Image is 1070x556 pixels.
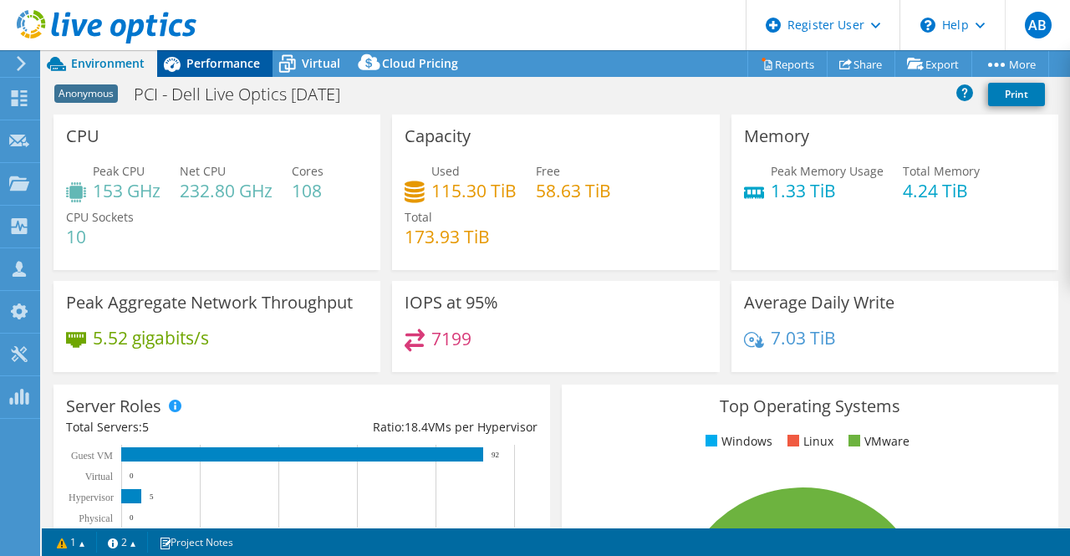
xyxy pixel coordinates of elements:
h4: 232.80 GHz [180,181,273,200]
text: 0 [130,513,134,522]
h4: 5.52 gigabits/s [93,329,209,347]
text: Hypervisor [69,492,114,503]
h3: CPU [66,127,99,145]
text: 92 [492,451,499,459]
a: 2 [96,532,148,553]
h4: 173.93 TiB [405,227,490,246]
a: Project Notes [147,532,245,553]
text: 5 [150,492,154,501]
text: Physical [79,513,113,524]
h4: 153 GHz [93,181,160,200]
span: Free [536,163,560,179]
span: Performance [186,55,260,71]
h4: 1.33 TiB [771,181,884,200]
h4: 115.30 TiB [431,181,517,200]
h3: Average Daily Write [744,293,894,312]
li: Windows [701,432,772,451]
h1: PCI - Dell Live Optics [DATE] [126,85,366,104]
h4: 10 [66,227,134,246]
h3: Capacity [405,127,471,145]
a: Share [827,51,895,77]
a: 1 [45,532,97,553]
span: CPU Sockets [66,209,134,225]
a: Print [988,83,1045,106]
span: Anonymous [54,84,118,103]
text: 0 [130,472,134,480]
li: Linux [783,432,833,451]
h4: 7199 [431,329,471,348]
span: Virtual [302,55,340,71]
a: Reports [747,51,828,77]
text: Guest VM [71,450,113,462]
span: Total [405,209,432,225]
span: 5 [142,419,149,435]
span: Net CPU [180,163,226,179]
span: Cores [292,163,324,179]
span: Peak CPU [93,163,145,179]
a: Export [894,51,972,77]
h4: 7.03 TiB [771,329,836,347]
div: Total Servers: [66,418,302,436]
text: Virtual [85,471,114,482]
span: 18.4 [405,419,428,435]
span: Peak Memory Usage [771,163,884,179]
h3: Server Roles [66,397,161,416]
h3: Memory [744,127,809,145]
span: Total Memory [903,163,980,179]
h4: 58.63 TiB [536,181,611,200]
h4: 4.24 TiB [903,181,980,200]
h3: Top Operating Systems [574,397,1046,416]
h3: IOPS at 95% [405,293,498,312]
div: Ratio: VMs per Hypervisor [302,418,538,436]
a: More [971,51,1049,77]
h4: 108 [292,181,324,200]
li: VMware [844,432,909,451]
span: AB [1025,12,1052,38]
span: Used [431,163,460,179]
span: Cloud Pricing [382,55,458,71]
svg: \n [920,18,935,33]
span: Environment [71,55,145,71]
h3: Peak Aggregate Network Throughput [66,293,353,312]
